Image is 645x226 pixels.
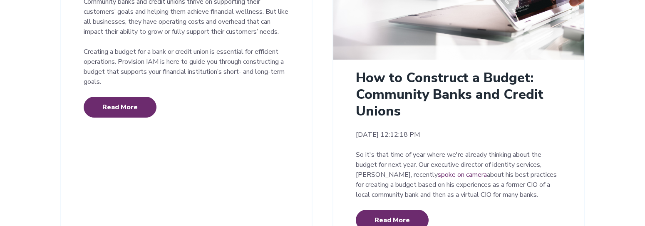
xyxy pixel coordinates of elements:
[356,130,561,140] time: [DATE] 12:12:18 PM
[84,47,289,87] p: Creating a budget for a bank or credit union is essential for efficient operations. Provision IAM...
[356,150,561,200] p: So it's that time of year where we're already thinking about the budget for next year. Our execut...
[84,97,156,118] a: Read More
[438,170,487,179] a: spoke on camera
[356,69,543,120] a: How to Construct a Budget: Community Banks and Credit Unions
